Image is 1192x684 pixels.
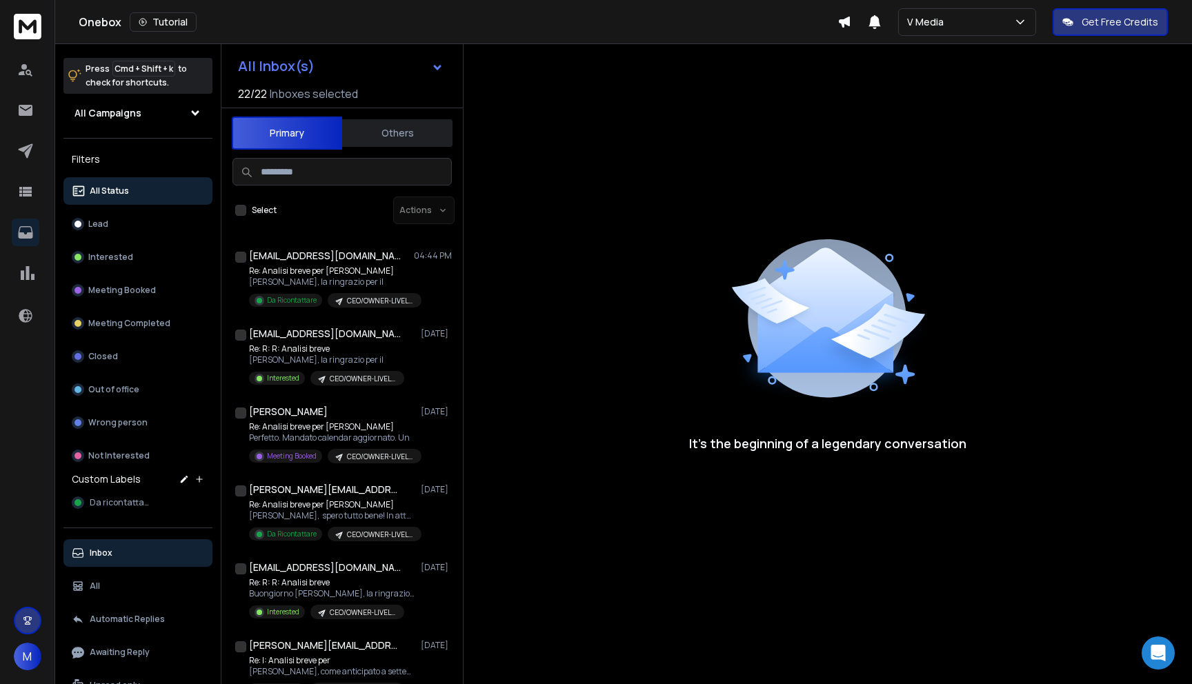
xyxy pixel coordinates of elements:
[90,547,112,559] p: Inbox
[88,351,118,362] p: Closed
[249,510,415,521] p: [PERSON_NAME], spero tutto bene! In attesa
[421,328,452,339] p: [DATE]
[88,384,139,395] p: Out of office
[63,150,212,169] h3: Filters
[252,205,277,216] label: Select
[63,409,212,436] button: Wrong person
[347,296,413,306] p: CEO/OWNER-LIVELLO 3 - CONSAPEVOLE DEL PROBLEMA-PERSONALIZZAZIONI TARGET A(51-250)-TEST 2
[1053,8,1168,36] button: Get Free Credits
[63,243,212,271] button: Interested
[267,529,317,539] p: Da Ricontattare
[249,483,401,496] h1: [PERSON_NAME][EMAIL_ADDRESS][DOMAIN_NAME]
[88,285,156,296] p: Meeting Booked
[249,638,401,652] h1: [PERSON_NAME][EMAIL_ADDRESS][DOMAIN_NAME]
[90,185,129,197] p: All Status
[249,327,401,341] h1: [EMAIL_ADDRESS][DOMAIN_NAME]
[14,643,41,670] button: M
[238,59,315,73] h1: All Inbox(s)
[421,640,452,651] p: [DATE]
[63,343,212,370] button: Closed
[249,276,415,288] p: [PERSON_NAME], la ringrazio per il
[267,607,299,617] p: Interested
[249,655,415,666] p: Re: I: Analisi breve per
[421,406,452,417] p: [DATE]
[232,117,342,150] button: Primary
[330,607,396,618] p: CEO/OWNER-LIVELLO 3 - CONSAPEVOLE DEL PROBLEMA-PERSONALIZZAZIONI TARGET A(51-250)-TEST 2
[270,85,358,102] h3: Inboxes selected
[249,343,404,354] p: Re: R: R: Analisi breve
[130,12,197,32] button: Tutorial
[112,61,175,77] span: Cmd + Shift + k
[249,432,415,443] p: Perfetto. Mandato calendar aggiornato. Un
[342,118,453,148] button: Others
[90,614,165,625] p: Automatic Replies
[227,52,455,80] button: All Inbox(s)
[72,472,141,486] h3: Custom Labels
[267,295,317,305] p: Da Ricontattare
[63,489,212,516] button: Da ricontattare
[86,62,187,90] p: Press to check for shortcuts.
[88,219,108,230] p: Lead
[63,638,212,666] button: Awaiting Reply
[63,210,212,238] button: Lead
[249,405,328,419] h1: [PERSON_NAME]
[63,572,212,600] button: All
[249,421,415,432] p: Re: Analisi breve per [PERSON_NAME]
[63,177,212,205] button: All Status
[63,99,212,127] button: All Campaigns
[414,250,452,261] p: 04:44 PM
[90,497,152,508] span: Da ricontattare
[267,373,299,383] p: Interested
[249,588,415,599] p: Buongiorno [PERSON_NAME], la ringrazio per il
[63,310,212,337] button: Meeting Completed
[267,451,317,461] p: Meeting Booked
[347,452,413,462] p: CEO/OWNER-LIVELLO 3 - CONSAPEVOLE DEL PROBLEMA-PERSONALIZZAZIONI TARGET A(51-250)-TEST 2
[90,647,150,658] p: Awaiting Reply
[90,581,100,592] p: All
[421,484,452,495] p: [DATE]
[907,15,949,29] p: V Media
[88,252,133,263] p: Interested
[249,561,401,574] h1: [EMAIL_ADDRESS][DOMAIN_NAME]
[63,442,212,470] button: Not Interested
[88,450,150,461] p: Not Interested
[421,562,452,573] p: [DATE]
[238,85,267,102] span: 22 / 22
[63,539,212,567] button: Inbox
[249,354,404,365] p: [PERSON_NAME], la ringrazio per il
[689,434,966,453] p: It’s the beginning of a legendary conversation
[249,666,415,677] p: [PERSON_NAME], come anticipato a settembre,
[249,265,415,276] p: Re: Analisi breve per [PERSON_NAME]
[63,376,212,403] button: Out of office
[249,249,401,263] h1: [EMAIL_ADDRESS][DOMAIN_NAME]
[1082,15,1158,29] p: Get Free Credits
[63,605,212,633] button: Automatic Replies
[88,318,170,329] p: Meeting Completed
[347,530,413,540] p: CEO/OWNER-LIVELLO 3 - CONSAPEVOLE DEL PROBLEMA-PERSONALIZZAZIONI TARGET A-TEST 1
[88,417,148,428] p: Wrong person
[249,499,415,510] p: Re: Analisi breve per [PERSON_NAME]
[79,12,837,32] div: Onebox
[74,106,141,120] h1: All Campaigns
[1142,636,1175,670] div: Open Intercom Messenger
[249,577,415,588] p: Re: R: R: Analisi breve
[63,276,212,304] button: Meeting Booked
[330,374,396,384] p: CEO/OWNER-LIVELLO 3 - CONSAPEVOLE DEL PROBLEMA-PERSONALIZZAZIONI TARGET A(51-250)-TEST 2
